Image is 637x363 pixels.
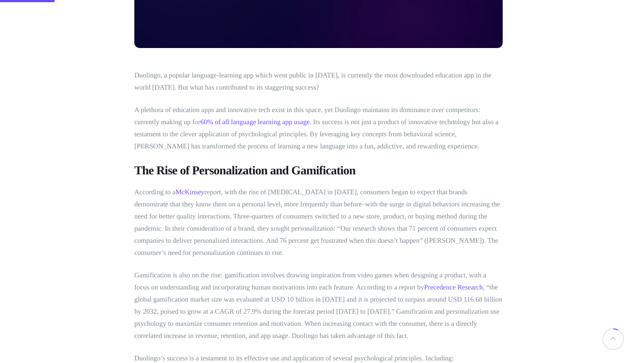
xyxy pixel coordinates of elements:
h3: The Rise of Personalization and Gamification [134,163,503,179]
a: McKinsey [175,189,205,196]
a: 60% of all language learning app usage [200,119,309,126]
p: Gamification is also on the rise: gamification involves drawing inspiration from video games when... [134,270,503,342]
p: Duolingo, a popular language-learning app which went public in [DATE], is currently the most down... [134,70,503,94]
p: A plethora of education apps and innovative tech exist in this space, yet Duolingo maintains its ... [134,104,503,153]
a: Precedence Research [424,284,483,291]
p: According to a report, with the rise of [MEDICAL_DATA] in [DATE], consumers began to expect that ... [134,186,503,259]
